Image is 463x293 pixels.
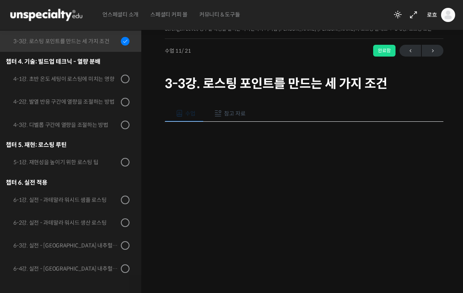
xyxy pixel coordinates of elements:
[6,56,129,67] div: 챕터 4. 기술: 빌드업 테크닉 - 열량 분배
[13,158,118,167] div: 5-1강. 재현성을 높이기 위한 로스팅 팁
[165,48,191,53] span: 수업 11
[185,110,195,117] span: 수업
[427,11,437,18] span: 로흐
[6,139,129,150] div: 챕터 5. 재현: 로스팅 루틴
[399,45,421,57] a: ←이전
[13,75,118,83] div: 4-1강. 초반 온도 세팅이 로스팅에 미치는 영향
[25,240,29,246] span: 홈
[373,45,396,57] div: 완료함
[121,240,131,246] span: 설정
[13,264,118,273] div: 6-4강. 실전 - [GEOGRAPHIC_DATA] 내추럴 생산 로스팅
[182,48,191,54] span: / 21
[13,218,118,227] div: 6-2강. 실전 - 과테말라 워시드 생산 로스팅
[2,228,52,247] a: 홈
[101,228,151,247] a: 설정
[13,37,118,46] div: 3-3강. 로스팅 포인트를 만드는 세 가지 조건
[224,110,246,117] span: 참고 자료
[52,228,101,247] a: 대화
[399,46,421,56] span: ←
[72,240,81,246] span: 대화
[6,177,129,188] div: 챕터 6. 실전 적용
[13,97,118,106] div: 4-2강. 발열 반응 구간에 열량을 조절하는 방법
[422,46,443,56] span: →
[13,196,118,204] div: 6-1강. 실전 - 과테말라 워시드 샘플 로스팅
[422,45,443,57] a: 다음→
[13,121,118,129] div: 4-3강. 디벨롭 구간에 열량을 조절하는 방법
[13,241,118,250] div: 6-3강. 실전 - [GEOGRAPHIC_DATA] 내추럴 샘플 로스팅
[165,76,443,91] h1: 3-3강. 로스팅 포인트를 만드는 세 가지 조건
